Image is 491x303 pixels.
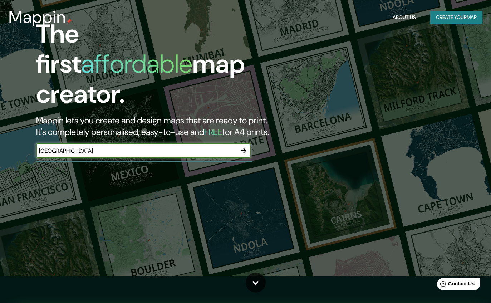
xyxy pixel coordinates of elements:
[36,147,236,155] input: Choose your favourite place
[36,115,282,138] h2: Mappin lets you create and design maps that are ready to print. It's completely personalised, eas...
[427,275,483,295] iframe: Help widget launcher
[9,7,66,27] h3: Mappin
[204,126,222,137] h5: FREE
[36,19,282,115] h1: The first map creator.
[66,19,72,24] img: mappin-pin
[81,47,192,80] h1: affordable
[430,11,482,24] button: Create yourmap
[390,11,419,24] button: About Us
